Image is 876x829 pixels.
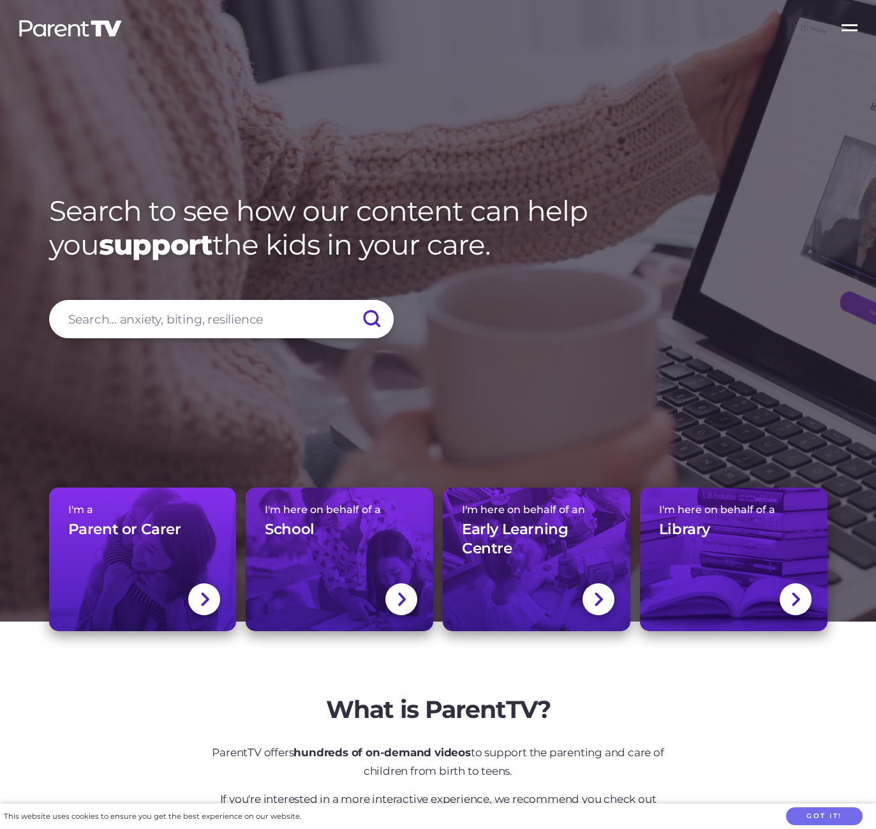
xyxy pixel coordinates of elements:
h3: Early Learning Centre [462,520,611,558]
h3: Library [659,520,710,539]
p: If you're interested in a more interactive experience, we recommend you check out our and over at [199,790,678,827]
img: svg+xml;base64,PHN2ZyBlbmFibGUtYmFja2dyb3VuZD0ibmV3IDAgMCAxNC44IDI1LjciIHZpZXdCb3g9IjAgMCAxNC44ID... [791,591,800,608]
button: Got it! [786,807,863,826]
h2: What is ParentTV? [199,695,678,724]
strong: hundreds of on-demand videos [293,746,470,759]
img: parenttv-logo-white.4c85aaf.svg [18,19,123,38]
input: Search... anxiety, biting, resilience [49,300,394,338]
h3: School [265,520,315,539]
p: ParentTV offers to support the parenting and care of children from birth to teens. [199,743,678,780]
div: This website uses cookies to ensure you get the best experience on our website. [4,810,301,823]
a: I'm aParent or Carer [49,488,237,631]
strong: support [99,227,212,262]
span: I'm a [68,504,218,516]
img: svg+xml;base64,PHN2ZyBlbmFibGUtYmFja2dyb3VuZD0ibmV3IDAgMCAxNC44IDI1LjciIHZpZXdCb3g9IjAgMCAxNC44ID... [200,591,209,608]
span: I'm here on behalf of a [265,504,414,516]
h1: Search to see how our content can help you the kids in your care. [49,194,828,262]
img: svg+xml;base64,PHN2ZyBlbmFibGUtYmFja2dyb3VuZD0ibmV3IDAgMCAxNC44IDI1LjciIHZpZXdCb3g9IjAgMCAxNC44ID... [397,591,406,608]
a: I'm here on behalf of anEarly Learning Centre [443,488,630,631]
img: svg+xml;base64,PHN2ZyBlbmFibGUtYmFja2dyb3VuZD0ibmV3IDAgMCAxNC44IDI1LjciIHZpZXdCb3g9IjAgMCAxNC44ID... [593,591,603,608]
a: I'm here on behalf of aSchool [246,488,433,631]
a: I'm here on behalf of aLibrary [640,488,828,631]
span: I'm here on behalf of an [462,504,611,516]
span: I'm here on behalf of a [659,504,808,516]
h3: Parent or Carer [68,520,181,539]
input: Submit [349,300,394,338]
